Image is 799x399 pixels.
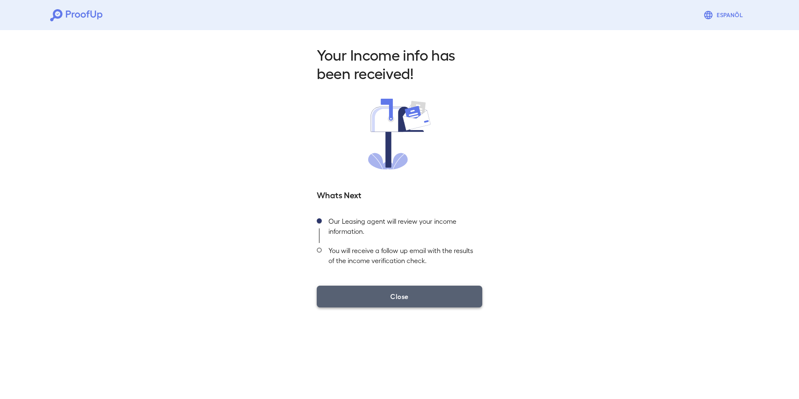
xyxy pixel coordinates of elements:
[322,214,482,243] div: Our Leasing agent will review your income information.
[700,7,749,23] button: Espanõl
[317,286,482,307] button: Close
[317,45,482,82] h2: Your Income info has been received!
[322,243,482,272] div: You will receive a follow up email with the results of the income verification check.
[317,189,482,200] h5: Whats Next
[368,99,431,169] img: received.svg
